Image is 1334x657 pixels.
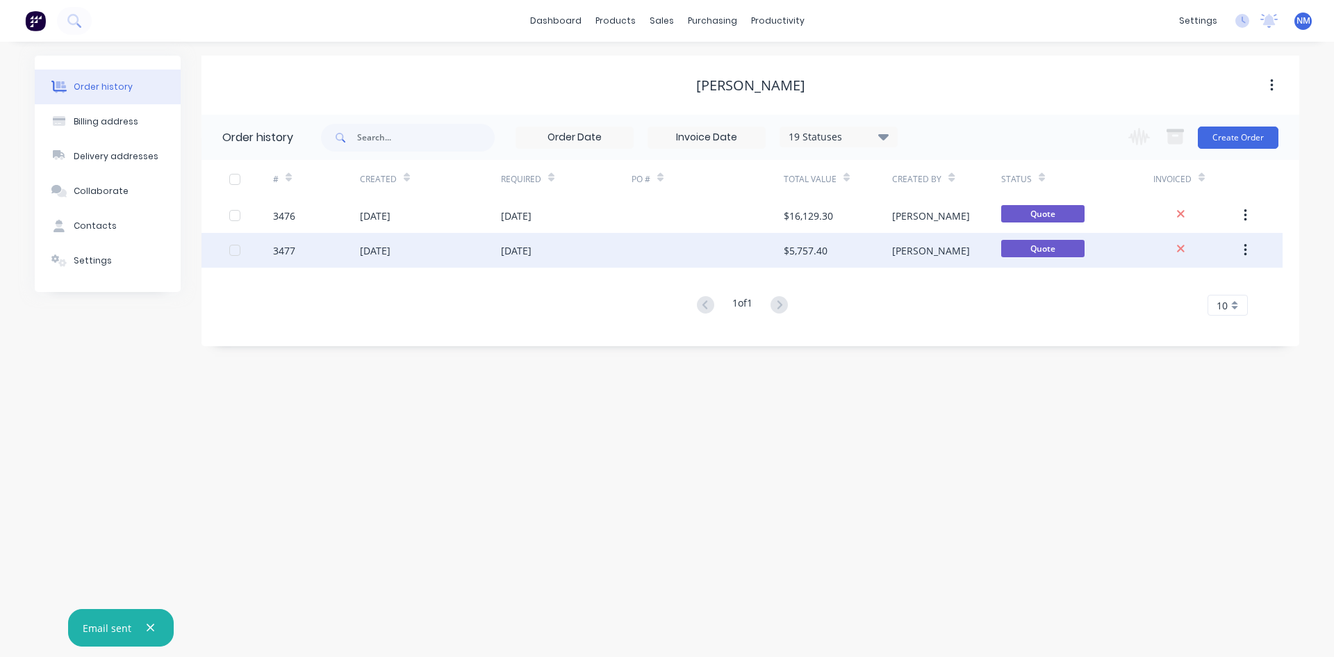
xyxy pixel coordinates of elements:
[588,10,643,31] div: products
[74,220,117,232] div: Contacts
[35,139,181,174] button: Delivery addresses
[74,254,112,267] div: Settings
[516,127,633,148] input: Order Date
[74,185,129,197] div: Collaborate
[784,243,827,258] div: $5,757.40
[1198,127,1278,149] button: Create Order
[681,10,744,31] div: purchasing
[273,209,295,223] div: 3476
[892,243,970,258] div: [PERSON_NAME]
[1153,160,1240,198] div: Invoiced
[892,209,970,223] div: [PERSON_NAME]
[1217,298,1228,313] span: 10
[35,209,181,243] button: Contacts
[632,173,650,186] div: PO #
[648,127,765,148] input: Invoice Date
[35,104,181,139] button: Billing address
[784,160,892,198] div: Total Value
[780,129,897,145] div: 19 Statuses
[632,160,784,198] div: PO #
[83,621,131,635] div: Email sent
[784,173,837,186] div: Total Value
[360,209,390,223] div: [DATE]
[1153,173,1192,186] div: Invoiced
[273,243,295,258] div: 3477
[357,124,495,152] input: Search...
[360,243,390,258] div: [DATE]
[35,243,181,278] button: Settings
[501,243,532,258] div: [DATE]
[501,173,541,186] div: Required
[643,10,681,31] div: sales
[1001,160,1153,198] div: Status
[892,160,1000,198] div: Created By
[501,209,532,223] div: [DATE]
[74,115,138,128] div: Billing address
[732,295,752,316] div: 1 of 1
[360,160,501,198] div: Created
[35,174,181,209] button: Collaborate
[1001,240,1085,257] span: Quote
[222,129,293,146] div: Order history
[273,160,360,198] div: #
[74,150,158,163] div: Delivery addresses
[1172,10,1224,31] div: settings
[696,77,805,94] div: [PERSON_NAME]
[25,10,46,31] img: Factory
[744,10,812,31] div: productivity
[35,70,181,104] button: Order history
[1001,173,1032,186] div: Status
[523,10,588,31] a: dashboard
[501,160,632,198] div: Required
[784,209,833,223] div: $16,129.30
[1296,15,1310,27] span: NM
[273,173,279,186] div: #
[360,173,397,186] div: Created
[1001,205,1085,222] span: Quote
[892,173,941,186] div: Created By
[74,81,133,93] div: Order history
